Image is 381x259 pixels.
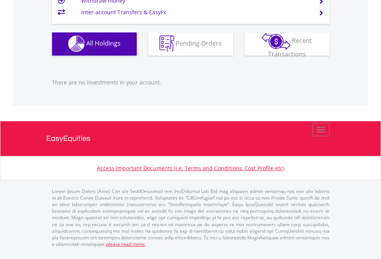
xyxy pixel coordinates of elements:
img: pending_instructions-wht.png [159,36,174,52]
button: Recent Transactions [245,32,329,56]
span: All Holdings [86,39,121,47]
span: Pending Orders [176,39,222,47]
p: There are no investments in your account. [52,79,329,86]
a: EasyEquities [46,121,335,156]
img: holdings-wht.png [68,36,85,52]
button: All Holdings [52,32,137,56]
img: transactions-zar-wht.png [262,33,290,50]
a: Access Important Documents (i.e. Terms and Conditions, Cost Profile etc) [97,164,284,172]
a: please read more: [106,241,145,247]
button: Pending Orders [148,32,233,56]
p: Lorem Ipsum Dolors (Ame) Con a/e SeddOeiusmod tem InciDiduntut Lab Etd mag aliquaen admin veniamq... [52,188,329,247]
span: Recent Transactions [268,36,312,58]
td: Inter-account Transfers & EasyFx [81,7,309,18]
